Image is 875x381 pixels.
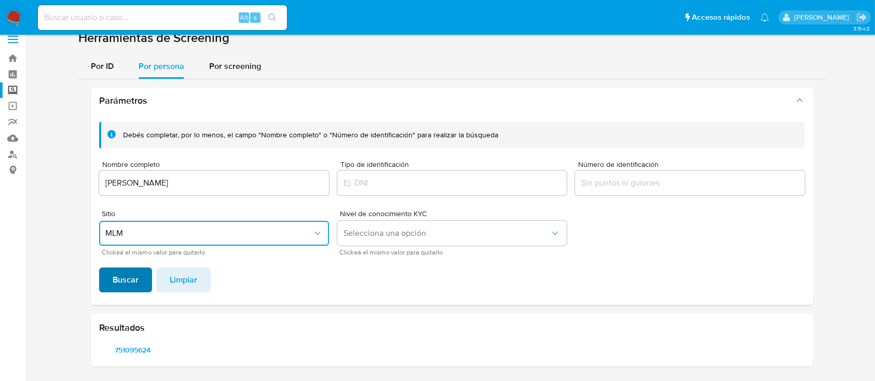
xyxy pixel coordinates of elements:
input: Buscar usuario o caso... [38,11,287,24]
span: s [254,12,257,22]
button: search-icon [262,10,283,25]
a: Salir [856,12,867,23]
span: Alt [240,12,248,22]
span: Accesos rápidos [692,12,750,23]
p: alan.cervantesmartinez@mercadolibre.com.mx [794,12,853,22]
a: Notificaciones [760,13,769,22]
span: 3.154.0 [853,24,870,33]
